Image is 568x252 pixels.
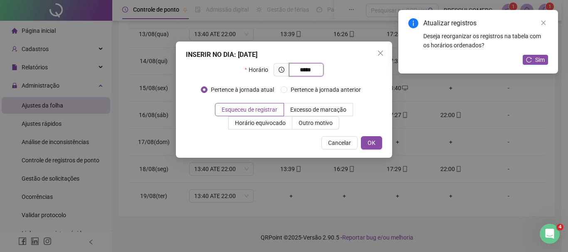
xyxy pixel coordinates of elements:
[557,224,563,230] span: 4
[540,224,560,244] iframe: Intercom live chat
[186,50,382,60] div: INSERIR NO DIA : [DATE]
[408,18,418,28] span: info-circle
[423,32,548,50] div: Deseja reorganizar os registros na tabela com os horários ordenados?
[235,120,286,126] span: Horário equivocado
[377,50,384,56] span: close
[526,57,532,63] span: reload
[541,20,546,26] span: close
[279,67,284,73] span: clock-circle
[523,55,548,65] button: Sim
[207,85,277,94] span: Pertence à jornada atual
[222,106,277,113] span: Esqueceu de registrar
[423,18,548,28] div: Atualizar registros
[299,120,333,126] span: Outro motivo
[535,55,545,64] span: Sim
[287,85,364,94] span: Pertence à jornada anterior
[361,136,382,149] button: OK
[290,106,346,113] span: Excesso de marcação
[539,18,548,27] a: Close
[328,138,351,147] span: Cancelar
[368,138,375,147] span: OK
[244,63,273,76] label: Horário
[321,136,358,149] button: Cancelar
[374,46,387,60] button: Close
